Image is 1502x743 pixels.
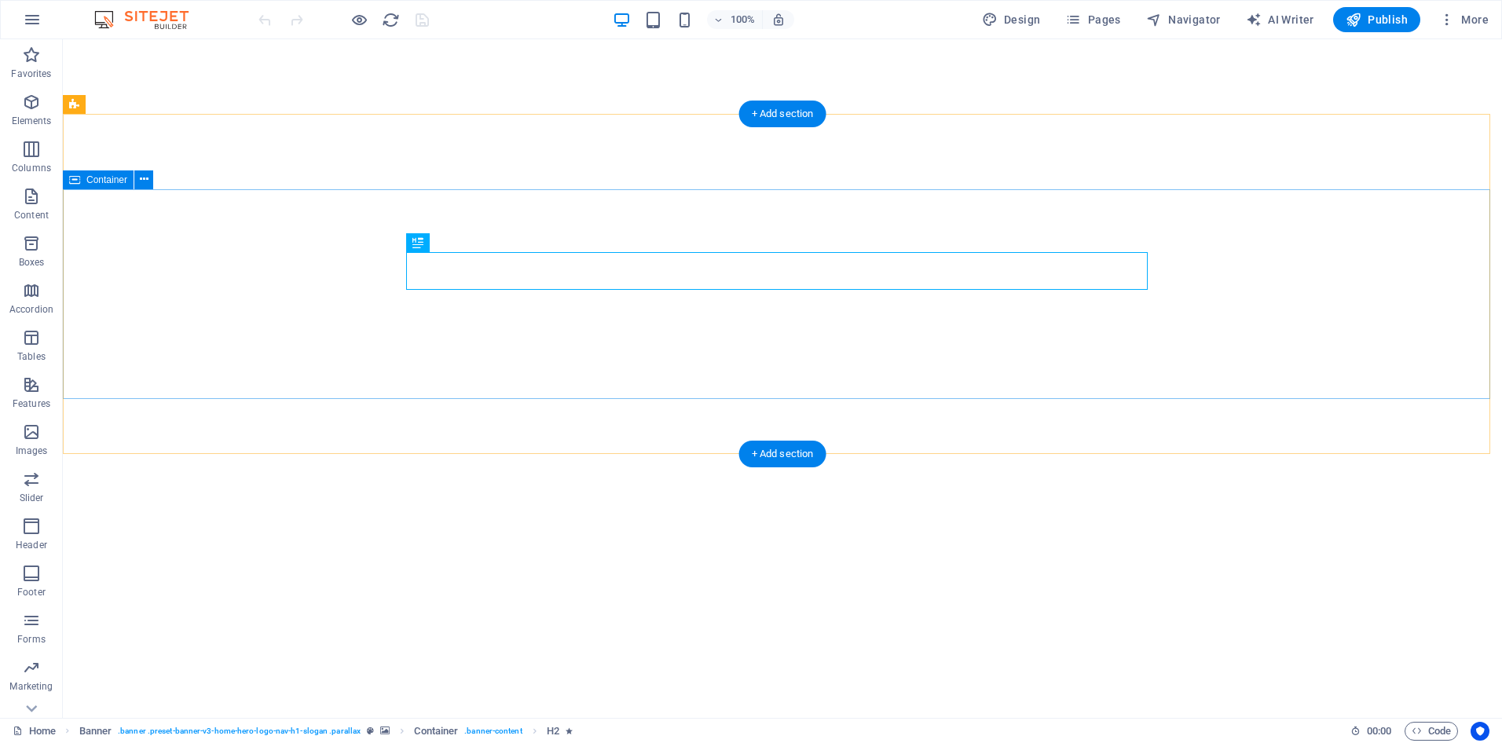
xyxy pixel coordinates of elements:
[1378,725,1380,737] span: :
[118,722,361,741] span: . banner .preset-banner-v3-home-hero-logo-nav-h1-slogan .parallax
[739,101,826,127] div: + Add section
[982,12,1041,27] span: Design
[17,350,46,363] p: Tables
[79,722,112,741] span: Click to select. Double-click to edit
[381,10,400,29] button: reload
[1140,7,1227,32] button: Navigator
[13,397,50,410] p: Features
[1240,7,1321,32] button: AI Writer
[20,492,44,504] p: Slider
[1412,722,1451,741] span: Code
[1367,722,1391,741] span: 00 00
[1246,12,1314,27] span: AI Writer
[731,10,756,29] h6: 100%
[79,722,573,741] nav: breadcrumb
[17,633,46,646] p: Forms
[12,115,52,127] p: Elements
[414,722,458,741] span: Click to select. Double-click to edit
[1405,722,1458,741] button: Code
[976,7,1047,32] div: Design (Ctrl+Alt+Y)
[771,13,786,27] i: On resize automatically adjust zoom level to fit chosen device.
[350,10,368,29] button: Click here to leave preview mode and continue editing
[1439,12,1489,27] span: More
[707,10,763,29] button: 100%
[976,7,1047,32] button: Design
[19,256,45,269] p: Boxes
[1333,7,1420,32] button: Publish
[1433,7,1495,32] button: More
[1059,7,1126,32] button: Pages
[86,175,127,185] span: Container
[16,445,48,457] p: Images
[1346,12,1408,27] span: Publish
[13,722,56,741] a: Click to cancel selection. Double-click to open Pages
[1471,722,1489,741] button: Usercentrics
[90,10,208,29] img: Editor Logo
[382,11,400,29] i: Reload page
[12,162,51,174] p: Columns
[464,722,522,741] span: . banner-content
[739,441,826,467] div: + Add section
[1350,722,1392,741] h6: Session time
[1065,12,1120,27] span: Pages
[9,303,53,316] p: Accordion
[14,209,49,221] p: Content
[11,68,51,80] p: Favorites
[380,727,390,735] i: This element contains a background
[367,727,374,735] i: This element is a customizable preset
[16,539,47,551] p: Header
[9,680,53,693] p: Marketing
[17,586,46,598] p: Footer
[1146,12,1221,27] span: Navigator
[566,727,573,735] i: Element contains an animation
[547,722,559,741] span: Click to select. Double-click to edit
